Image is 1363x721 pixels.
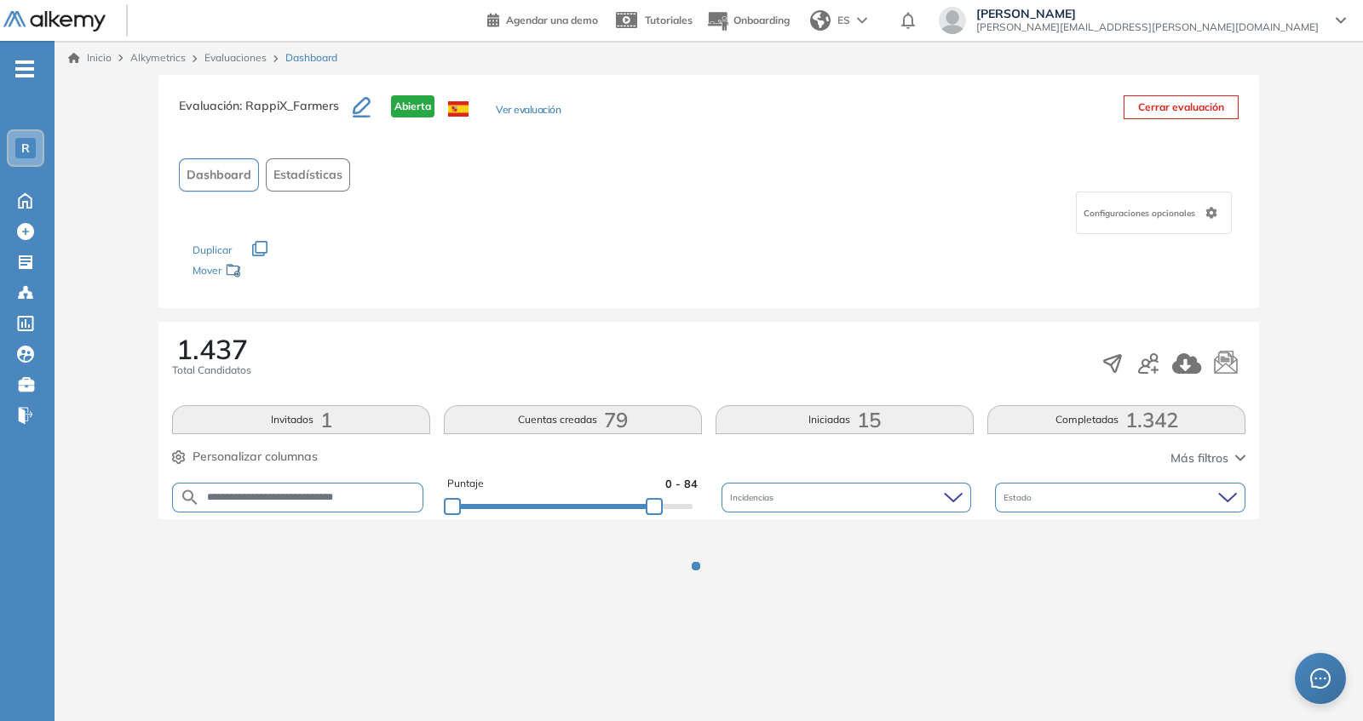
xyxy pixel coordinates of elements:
[15,67,34,71] i: -
[1004,491,1035,504] span: Estado
[837,13,850,28] span: ES
[976,20,1319,34] span: [PERSON_NAME][EMAIL_ADDRESS][PERSON_NAME][DOMAIN_NAME]
[810,10,831,31] img: world
[3,11,106,32] img: Logo
[266,158,350,192] button: Estadísticas
[448,101,469,117] img: ESP
[172,448,318,466] button: Personalizar columnas
[1124,95,1239,119] button: Cerrar evaluación
[239,98,339,113] span: : RappiX_Farmers
[187,166,251,184] span: Dashboard
[722,483,972,512] div: Incidencias
[857,17,867,24] img: arrow
[193,243,232,256] span: Duplicar
[176,335,248,363] span: 1.437
[1170,449,1228,467] span: Más filtros
[21,141,30,155] span: R
[1084,207,1199,220] span: Configuraciones opcionales
[193,256,363,288] div: Mover
[976,7,1319,20] span: [PERSON_NAME]
[733,14,790,26] span: Onboarding
[987,405,1245,434] button: Completadas1.342
[172,405,430,434] button: Invitados1
[447,476,484,492] span: Puntaje
[1310,668,1331,689] span: message
[285,50,337,66] span: Dashboard
[730,491,777,504] span: Incidencias
[204,51,267,64] a: Evaluaciones
[506,14,598,26] span: Agendar una demo
[716,405,974,434] button: Iniciadas15
[645,14,693,26] span: Tutoriales
[487,9,598,29] a: Agendar una demo
[496,102,561,120] button: Ver evaluación
[130,51,186,64] span: Alkymetrics
[391,95,434,117] span: Abierta
[193,448,318,466] span: Personalizar columnas
[1076,192,1232,234] div: Configuraciones opcionales
[665,476,698,492] span: 0 - 84
[172,363,251,378] span: Total Candidatos
[1170,449,1245,467] button: Más filtros
[180,487,200,508] img: SEARCH_ALT
[179,95,353,131] h3: Evaluación
[706,3,790,39] button: Onboarding
[995,483,1245,512] div: Estado
[68,50,112,66] a: Inicio
[444,405,702,434] button: Cuentas creadas79
[273,166,342,184] span: Estadísticas
[179,158,259,192] button: Dashboard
